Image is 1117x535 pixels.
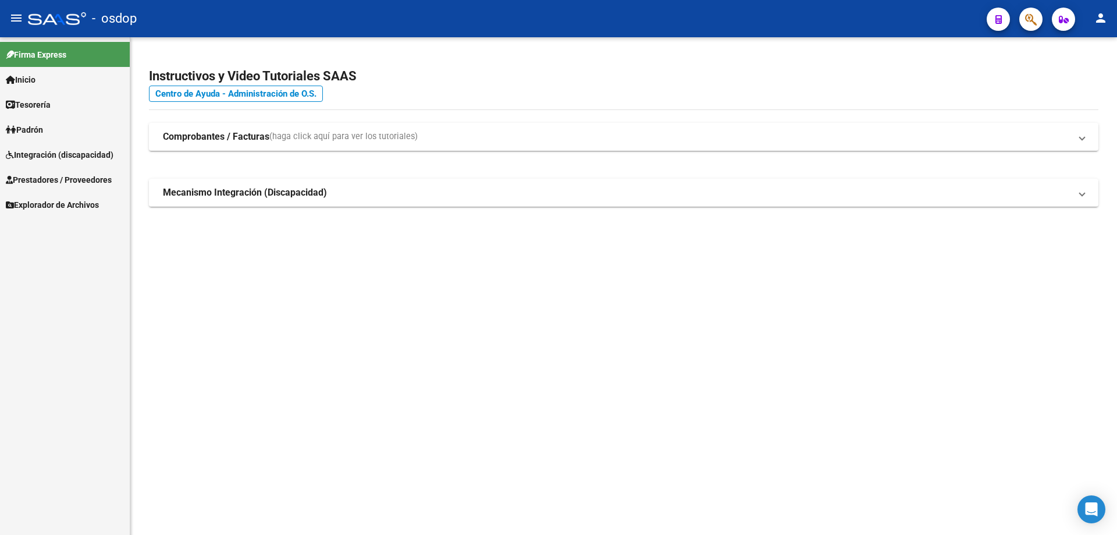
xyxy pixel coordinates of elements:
[163,130,269,143] strong: Comprobantes / Facturas
[6,199,99,211] span: Explorador de Archivos
[149,86,323,102] a: Centro de Ayuda - Administración de O.S.
[6,123,43,136] span: Padrón
[269,130,418,143] span: (haga click aquí para ver los tutoriales)
[6,148,113,161] span: Integración (discapacidad)
[1094,11,1108,25] mat-icon: person
[9,11,23,25] mat-icon: menu
[92,6,137,31] span: - osdop
[149,179,1098,207] mat-expansion-panel-header: Mecanismo Integración (Discapacidad)
[1077,495,1105,523] div: Open Intercom Messenger
[163,186,327,199] strong: Mecanismo Integración (Discapacidad)
[6,73,35,86] span: Inicio
[6,98,51,111] span: Tesorería
[6,48,66,61] span: Firma Express
[149,65,1098,87] h2: Instructivos y Video Tutoriales SAAS
[149,123,1098,151] mat-expansion-panel-header: Comprobantes / Facturas(haga click aquí para ver los tutoriales)
[6,173,112,186] span: Prestadores / Proveedores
